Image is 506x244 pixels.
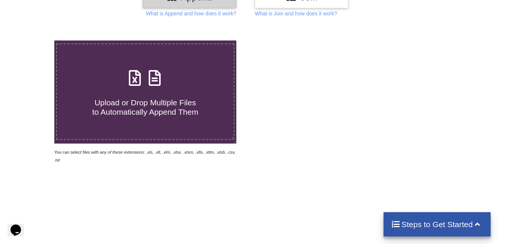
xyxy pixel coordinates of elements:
[92,98,198,116] span: Upload or Drop Multiple Files to Automatically Append Them
[391,220,484,229] h4: Steps to Get Started
[54,150,236,162] i: You can select files with any of these extensions: .xls, .xlt, .xlm, .xlsx, .xlsm, .xltx, .xltm, ...
[255,10,337,17] p: What is Join and how does it work?
[146,10,236,17] p: What is Append and how does it work?
[7,214,31,237] iframe: chat widget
